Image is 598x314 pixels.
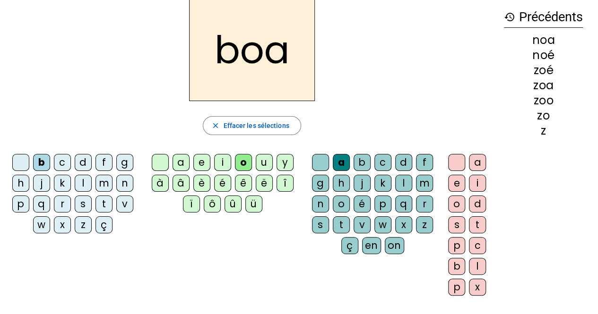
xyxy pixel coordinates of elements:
div: s [75,195,92,212]
div: q [395,195,412,212]
div: à [152,175,169,192]
div: ç [95,216,113,233]
div: noa [504,34,583,46]
div: h [12,175,29,192]
div: n [312,195,329,212]
div: h [333,175,350,192]
div: k [54,175,71,192]
span: Effacer les sélections [223,120,289,131]
div: w [33,216,50,233]
div: c [469,237,486,254]
div: e [448,175,465,192]
div: o [448,195,465,212]
div: on [385,237,404,254]
div: zo [504,110,583,121]
div: m [95,175,113,192]
div: zoo [504,95,583,106]
div: b [448,258,465,275]
mat-icon: close [211,121,219,130]
div: o [235,154,252,171]
div: r [416,195,433,212]
div: a [173,154,190,171]
div: i [469,175,486,192]
div: ë [256,175,273,192]
div: zoa [504,80,583,91]
div: é [354,195,371,212]
div: b [33,154,50,171]
div: ê [235,175,252,192]
div: ü [245,195,262,212]
div: n [116,175,133,192]
div: r [54,195,71,212]
div: î [277,175,294,192]
div: t [333,216,350,233]
div: û [225,195,242,212]
div: m [416,175,433,192]
div: p [12,195,29,212]
div: s [448,216,465,233]
div: t [95,195,113,212]
div: a [469,154,486,171]
div: q [33,195,50,212]
div: u [256,154,273,171]
div: x [395,216,412,233]
div: z [504,125,583,136]
div: é [214,175,231,192]
div: p [374,195,391,212]
div: x [469,279,486,296]
div: f [416,154,433,171]
div: d [395,154,412,171]
div: f [95,154,113,171]
div: g [312,175,329,192]
div: l [469,258,486,275]
div: p [448,279,465,296]
div: g [116,154,133,171]
div: z [75,216,92,233]
div: ç [341,237,358,254]
div: c [374,154,391,171]
div: en [362,237,381,254]
mat-icon: history [504,11,515,23]
div: j [33,175,50,192]
div: â [173,175,190,192]
div: x [54,216,71,233]
div: c [54,154,71,171]
div: l [75,175,92,192]
h3: Précédents [504,7,583,28]
div: s [312,216,329,233]
div: y [277,154,294,171]
div: ô [204,195,221,212]
div: i [214,154,231,171]
div: p [448,237,465,254]
div: noé [504,50,583,61]
div: b [354,154,371,171]
div: z [416,216,433,233]
div: e [193,154,210,171]
div: t [469,216,486,233]
div: d [469,195,486,212]
div: o [333,195,350,212]
div: d [75,154,92,171]
div: zoé [504,65,583,76]
div: j [354,175,371,192]
div: k [374,175,391,192]
div: ï [183,195,200,212]
div: w [374,216,391,233]
div: v [116,195,133,212]
div: è [193,175,210,192]
button: Effacer les sélections [203,116,301,135]
div: v [354,216,371,233]
div: l [395,175,412,192]
div: a [333,154,350,171]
